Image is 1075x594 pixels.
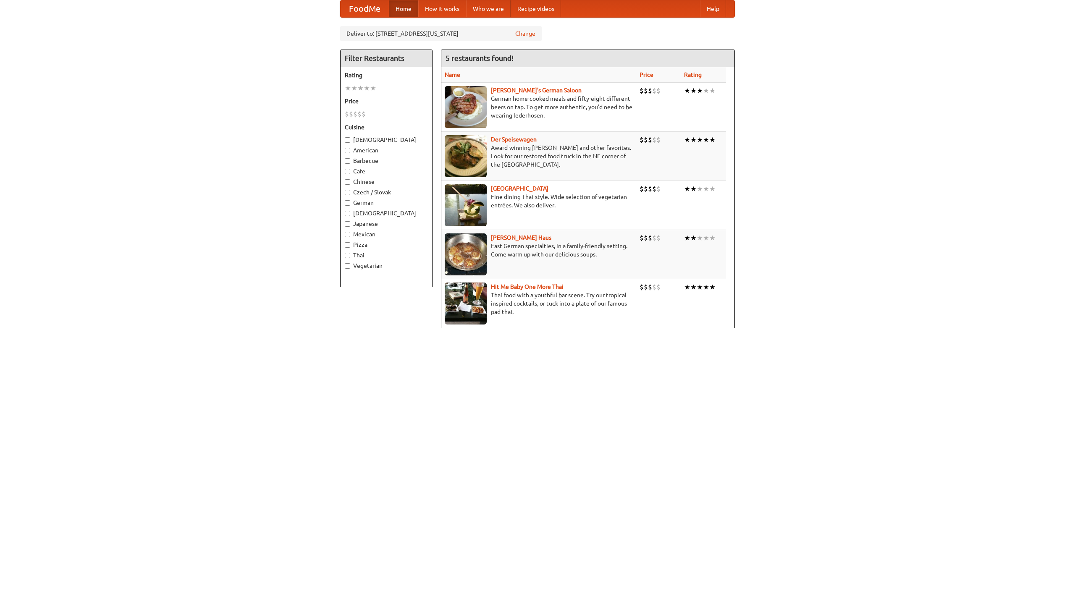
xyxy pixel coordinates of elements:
a: [PERSON_NAME]'s German Saloon [491,87,582,94]
label: American [345,146,428,154]
h5: Rating [345,71,428,79]
li: $ [652,233,656,243]
li: $ [362,110,366,119]
li: $ [648,135,652,144]
li: ★ [690,135,697,144]
h5: Price [345,97,428,105]
li: ★ [357,84,364,93]
label: Barbecue [345,157,428,165]
li: ★ [697,184,703,194]
a: Price [640,71,653,78]
li: $ [644,233,648,243]
li: $ [656,233,661,243]
li: ★ [690,184,697,194]
input: Japanese [345,221,350,227]
input: [DEMOGRAPHIC_DATA] [345,137,350,143]
li: $ [349,110,353,119]
h5: Cuisine [345,123,428,131]
li: ★ [370,84,376,93]
label: Japanese [345,220,428,228]
a: [PERSON_NAME] Haus [491,234,551,241]
li: ★ [345,84,351,93]
li: $ [656,135,661,144]
b: Der Speisewagen [491,136,537,143]
li: ★ [684,283,690,292]
a: Home [389,0,418,17]
a: Rating [684,71,702,78]
li: ★ [697,135,703,144]
li: ★ [684,184,690,194]
li: $ [644,86,648,95]
label: Vegetarian [345,262,428,270]
li: $ [648,283,652,292]
label: [DEMOGRAPHIC_DATA] [345,136,428,144]
input: [DEMOGRAPHIC_DATA] [345,211,350,216]
li: $ [652,86,656,95]
a: Change [515,29,535,38]
a: FoodMe [341,0,389,17]
ng-pluralize: 5 restaurants found! [446,54,514,62]
li: ★ [709,135,716,144]
li: ★ [684,135,690,144]
a: Help [700,0,726,17]
li: $ [640,184,644,194]
li: ★ [690,233,697,243]
input: Vegetarian [345,263,350,269]
input: German [345,200,350,206]
a: Recipe videos [511,0,561,17]
a: How it works [418,0,466,17]
li: ★ [709,184,716,194]
p: Fine dining Thai-style. Wide selection of vegetarian entrées. We also deliver. [445,193,633,209]
li: $ [644,184,648,194]
label: Pizza [345,241,428,249]
a: [GEOGRAPHIC_DATA] [491,185,548,192]
label: Cafe [345,167,428,175]
label: Mexican [345,230,428,238]
a: Hit Me Baby One More Thai [491,283,564,290]
li: $ [640,86,644,95]
li: $ [640,233,644,243]
img: babythai.jpg [445,283,487,324]
div: Deliver to: [STREET_ADDRESS][US_STATE] [340,26,542,41]
input: Pizza [345,242,350,248]
input: American [345,148,350,153]
li: ★ [364,84,370,93]
input: Barbecue [345,158,350,164]
li: $ [652,135,656,144]
label: Czech / Slovak [345,188,428,196]
li: ★ [351,84,357,93]
li: $ [353,110,357,119]
img: satay.jpg [445,184,487,226]
input: Cafe [345,169,350,174]
a: Who we are [466,0,511,17]
li: ★ [690,86,697,95]
p: German home-cooked meals and fifty-eight different beers on tap. To get more authentic, you'd nee... [445,94,633,120]
label: Chinese [345,178,428,186]
li: ★ [684,86,690,95]
label: Thai [345,251,428,259]
input: Thai [345,253,350,258]
li: ★ [703,86,709,95]
li: $ [640,283,644,292]
p: East German specialties, in a family-friendly setting. Come warm up with our delicious soups. [445,242,633,259]
input: Chinese [345,179,350,185]
img: esthers.jpg [445,86,487,128]
li: ★ [690,283,697,292]
li: $ [652,184,656,194]
p: Award-winning [PERSON_NAME] and other favorites. Look for our restored food truck in the NE corne... [445,144,633,169]
li: ★ [697,283,703,292]
h4: Filter Restaurants [341,50,432,67]
li: ★ [703,135,709,144]
li: $ [648,233,652,243]
li: ★ [703,283,709,292]
li: ★ [703,184,709,194]
li: $ [644,283,648,292]
li: $ [656,283,661,292]
img: kohlhaus.jpg [445,233,487,275]
li: ★ [684,233,690,243]
li: ★ [709,283,716,292]
label: German [345,199,428,207]
input: Czech / Slovak [345,190,350,195]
